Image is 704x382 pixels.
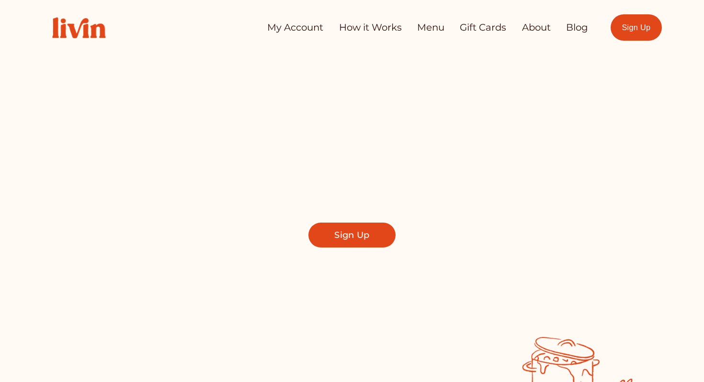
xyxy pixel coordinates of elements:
a: Blog [566,18,588,37]
a: My Account [267,18,323,37]
span: Find a local chef who prepares customized, healthy meals in your kitchen [194,161,510,203]
a: Sign Up [308,223,395,247]
a: How it Works [339,18,402,37]
span: Take Back Your Evenings [151,100,554,146]
a: About [522,18,551,37]
a: Gift Cards [460,18,506,37]
a: Menu [417,18,444,37]
a: Sign Up [611,14,662,41]
img: Livin [42,7,116,48]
